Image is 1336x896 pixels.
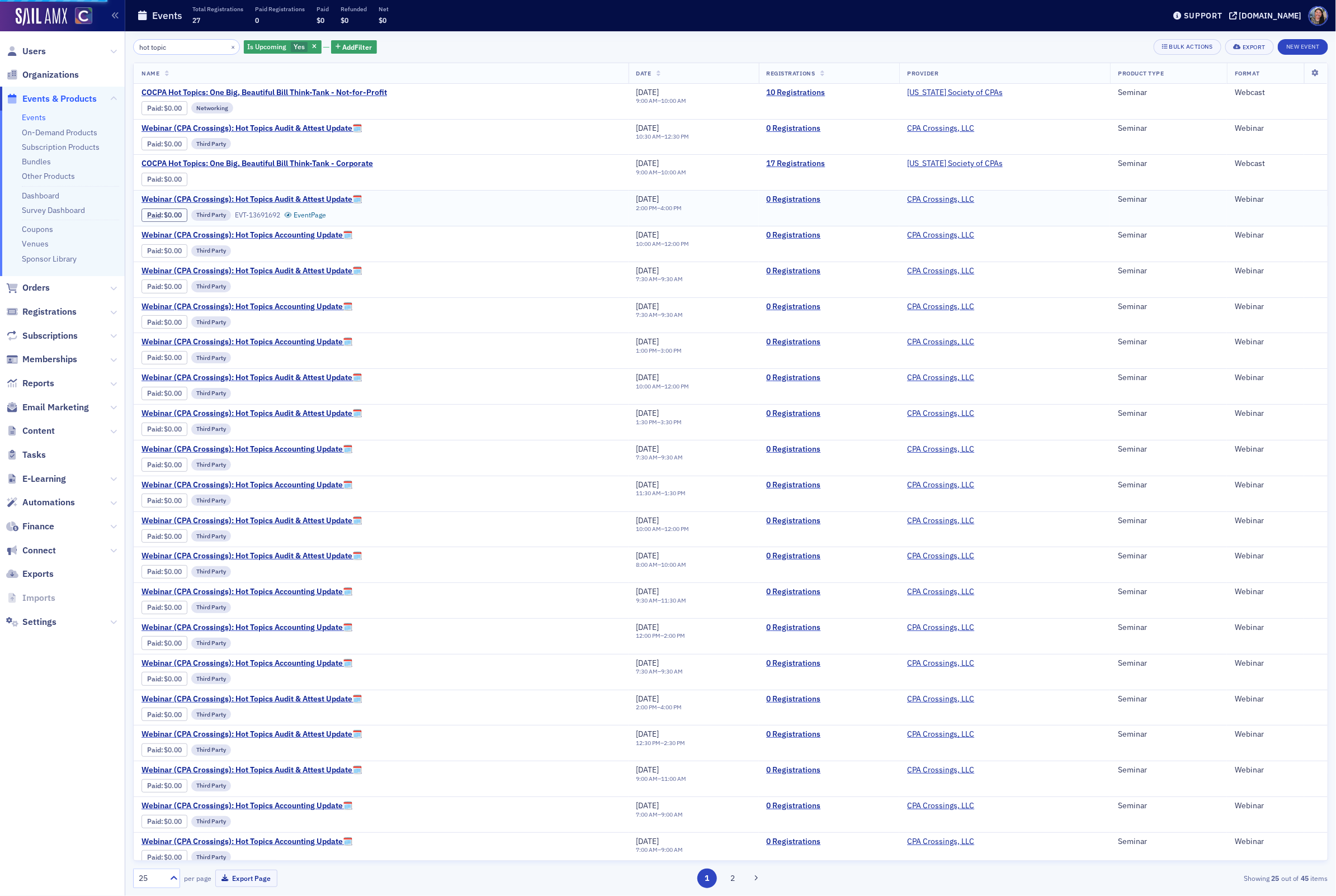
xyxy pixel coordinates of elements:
div: [DOMAIN_NAME] [1239,11,1302,21]
a: Webinar (CPA Crossings): Hot Topics Accounting Update🗓️ [141,302,352,312]
span: Events & Products [22,93,97,105]
span: COCPA Hot Topics: One Big, Beautiful Bill Think-Tank - Not-for-Profit [141,88,387,98]
a: Webinar (CPA Crossings): Hot Topics Accounting Update🗓️ [141,230,352,240]
span: 27 [192,16,200,25]
button: 2 [723,869,742,888]
span: Memberships [22,353,77,366]
a: Webinar (CPA Crossings): Hot Topics Audit & Attest Update🗓️ [141,124,362,134]
span: : [147,282,164,291]
p: Refunded [341,5,367,13]
a: Paid [147,353,161,362]
a: Connect [6,544,56,557]
span: CPA Crossings, LLC [907,124,978,134]
a: 0 Registrations [767,444,892,454]
span: $0.00 [164,282,182,291]
span: Webinar (CPA Crossings): Hot Topics Audit & Attest Update🗓️ [141,409,362,419]
a: 0 Registrations [767,266,892,276]
a: 0 Registrations [767,124,892,134]
button: × [228,41,238,51]
span: $0.00 [164,353,182,362]
div: Paid: 17 - $0 [141,173,187,186]
button: Bulk Actions [1154,39,1221,55]
a: 0 Registrations [767,623,892,633]
a: Webinar (CPA Crossings): Hot Topics Accounting Update🗓️ [141,623,352,633]
a: 0 Registrations [767,765,892,775]
a: CPA Crossings, LLC [907,230,974,240]
span: E-Learning [22,473,66,485]
span: Content [22,425,55,437]
a: Paid [147,175,161,183]
span: $0.00 [164,104,182,112]
div: Webinar [1235,373,1320,383]
div: – [636,383,690,390]
a: Organizations [6,69,79,81]
div: Webinar [1235,337,1320,347]
a: Tasks [6,449,46,461]
div: Paid: 0 - $0 [141,137,187,150]
p: Total Registrations [192,5,243,13]
a: CPA Crossings, LLC [907,658,974,669]
span: [DATE] [636,87,659,97]
div: Yes [244,40,322,54]
a: 0 Registrations [767,551,892,561]
a: Automations [6,496,75,509]
span: CPA Crossings, LLC [907,302,978,312]
span: Exports [22,568,54,580]
div: Third Party [191,388,231,399]
a: Paid [147,496,161,505]
time: 9:00 AM [636,97,658,105]
span: Add Filter [343,42,372,52]
a: Memberships [6,353,77,366]
div: – [636,276,683,283]
div: Bulk Actions [1169,44,1213,50]
a: Paid [147,461,161,469]
a: 0 Registrations [767,801,892,811]
a: Webinar (CPA Crossings): Hot Topics Accounting Update🗓️ [141,480,352,490]
button: Export Page [215,870,277,887]
div: Paid: 0 - $0 [141,279,187,293]
div: – [636,240,690,248]
a: CPA Crossings, LLC [907,801,974,811]
a: CPA Crossings, LLC [907,765,974,775]
a: Reports [6,377,54,390]
span: Organizations [22,69,79,81]
button: Export [1225,39,1274,55]
a: 0 Registrations [767,658,892,669]
time: 9:00 AM [636,168,658,176]
time: 10:00 AM [636,240,662,248]
span: : [147,175,164,183]
a: 0 Registrations [767,729,892,739]
a: Paid [147,532,161,541]
a: COCPA Hot Topics: One Big, Beautiful Bill Think-Tank - Corporate [141,159,373,169]
a: CPA Crossings, LLC [907,480,974,490]
div: Third Party [191,210,231,221]
p: Paid Registrations [255,5,305,13]
div: – [636,97,687,105]
div: Export [1243,44,1266,50]
span: : [147,104,164,112]
span: [DATE] [636,194,659,204]
a: Webinar (CPA Crossings): Hot Topics Accounting Update🗓️ [141,837,352,847]
a: SailAMX [16,8,67,26]
div: Paid: 11 - $0 [141,101,187,115]
div: Webinar [1235,230,1320,240]
a: Paid [147,853,161,861]
a: On-Demand Products [22,127,97,138]
span: Webinar (CPA Crossings): Hot Topics Audit & Attest Update🗓️ [141,765,362,775]
button: [DOMAIN_NAME] [1229,12,1306,20]
a: Settings [6,616,56,628]
a: Dashboard [22,191,59,201]
a: Subscriptions [6,330,78,342]
h1: Events [152,9,182,22]
span: Product Type [1118,69,1164,77]
label: per page [184,873,211,883]
a: Events [22,112,46,122]
a: Paid [147,425,161,433]
span: CPA Crossings, LLC [907,409,978,419]
span: Colorado Society of CPAs [907,88,1003,98]
time: 10:30 AM [636,132,662,140]
a: 0 Registrations [767,837,892,847]
button: 1 [697,869,717,888]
